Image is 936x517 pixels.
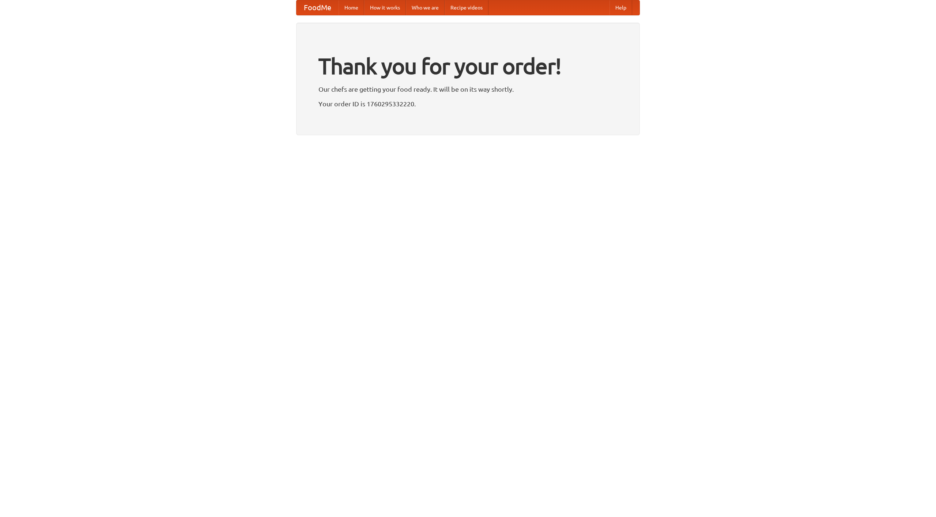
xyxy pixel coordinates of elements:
p: Your order ID is 1760295332220. [318,98,618,109]
a: FoodMe [297,0,339,15]
a: Recipe videos [445,0,488,15]
a: Home [339,0,364,15]
p: Our chefs are getting your food ready. It will be on its way shortly. [318,84,618,95]
a: Help [609,0,632,15]
a: Who we are [406,0,445,15]
a: How it works [364,0,406,15]
h1: Thank you for your order! [318,49,618,84]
